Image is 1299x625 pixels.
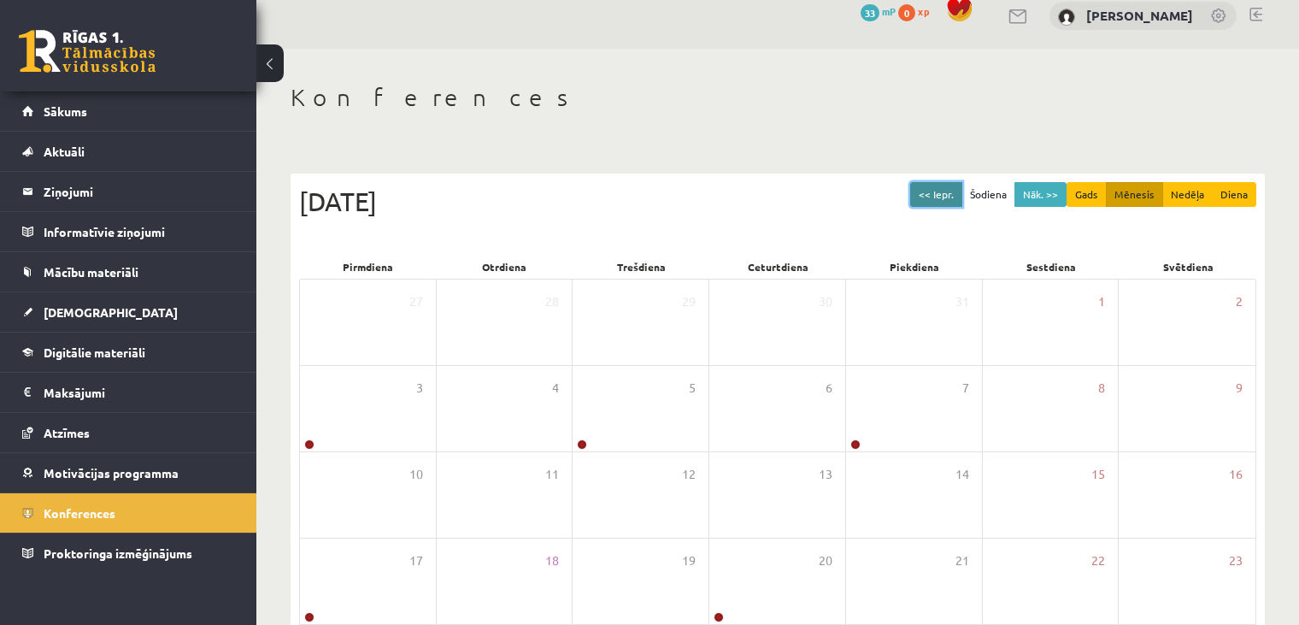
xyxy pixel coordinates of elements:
a: Informatīvie ziņojumi [22,212,235,251]
button: Mēnesis [1106,182,1163,207]
span: Proktoringa izmēģinājums [44,545,192,561]
a: [PERSON_NAME] [1086,7,1193,24]
a: Atzīmes [22,413,235,452]
span: 8 [1098,379,1105,398]
span: xp [918,4,929,18]
h1: Konferences [291,83,1265,112]
span: 29 [682,292,696,311]
span: 17 [409,551,423,570]
a: Proktoringa izmēģinājums [22,534,235,573]
button: Diena [1212,182,1256,207]
span: 31 [955,292,969,311]
legend: Ziņojumi [44,172,235,211]
span: Motivācijas programma [44,465,179,481]
span: 21 [955,551,969,570]
span: Atzīmes [44,425,90,440]
span: 18 [545,551,559,570]
button: Gads [1067,182,1107,207]
div: Piekdiena [846,255,983,279]
span: Konferences [44,505,115,521]
span: 27 [409,292,423,311]
a: Motivācijas programma [22,453,235,492]
div: Pirmdiena [299,255,436,279]
a: Maksājumi [22,373,235,412]
span: 33 [861,4,879,21]
span: 13 [819,465,832,484]
span: 10 [409,465,423,484]
div: Svētdiena [1120,255,1256,279]
button: Nedēļa [1162,182,1213,207]
button: << Iepr. [910,182,962,207]
span: 16 [1229,465,1243,484]
span: 3 [416,379,423,398]
div: Trešdiena [573,255,709,279]
span: 28 [545,292,559,311]
button: Šodiena [961,182,1015,207]
div: Ceturtdiena [709,255,846,279]
span: 0 [898,4,915,21]
span: 6 [826,379,832,398]
a: Sākums [22,91,235,131]
span: mP [882,4,896,18]
button: Nāk. >> [1014,182,1067,207]
span: 4 [552,379,559,398]
span: 1 [1098,292,1105,311]
a: [DEMOGRAPHIC_DATA] [22,292,235,332]
div: [DATE] [299,182,1256,221]
a: 33 mP [861,4,896,18]
span: 22 [1091,551,1105,570]
span: Mācību materiāli [44,264,138,280]
span: 9 [1236,379,1243,398]
a: Konferences [22,493,235,533]
span: 14 [955,465,969,484]
a: Mācību materiāli [22,252,235,292]
span: 12 [682,465,696,484]
div: Sestdiena [983,255,1120,279]
a: 0 xp [898,4,938,18]
span: 2 [1236,292,1243,311]
span: Sākums [44,103,87,119]
div: Otrdiena [436,255,573,279]
a: Aktuāli [22,132,235,171]
span: 23 [1229,551,1243,570]
span: [DEMOGRAPHIC_DATA] [44,304,178,320]
img: Sabīne Vorza [1058,9,1075,26]
span: 15 [1091,465,1105,484]
span: 11 [545,465,559,484]
span: 20 [819,551,832,570]
span: Aktuāli [44,144,85,159]
span: 30 [819,292,832,311]
span: 19 [682,551,696,570]
span: 7 [962,379,969,398]
span: Digitālie materiāli [44,345,145,360]
legend: Informatīvie ziņojumi [44,212,235,251]
a: Digitālie materiāli [22,333,235,372]
legend: Maksājumi [44,373,235,412]
span: 5 [689,379,696,398]
a: Rīgas 1. Tālmācības vidusskola [19,30,156,73]
a: Ziņojumi [22,172,235,211]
